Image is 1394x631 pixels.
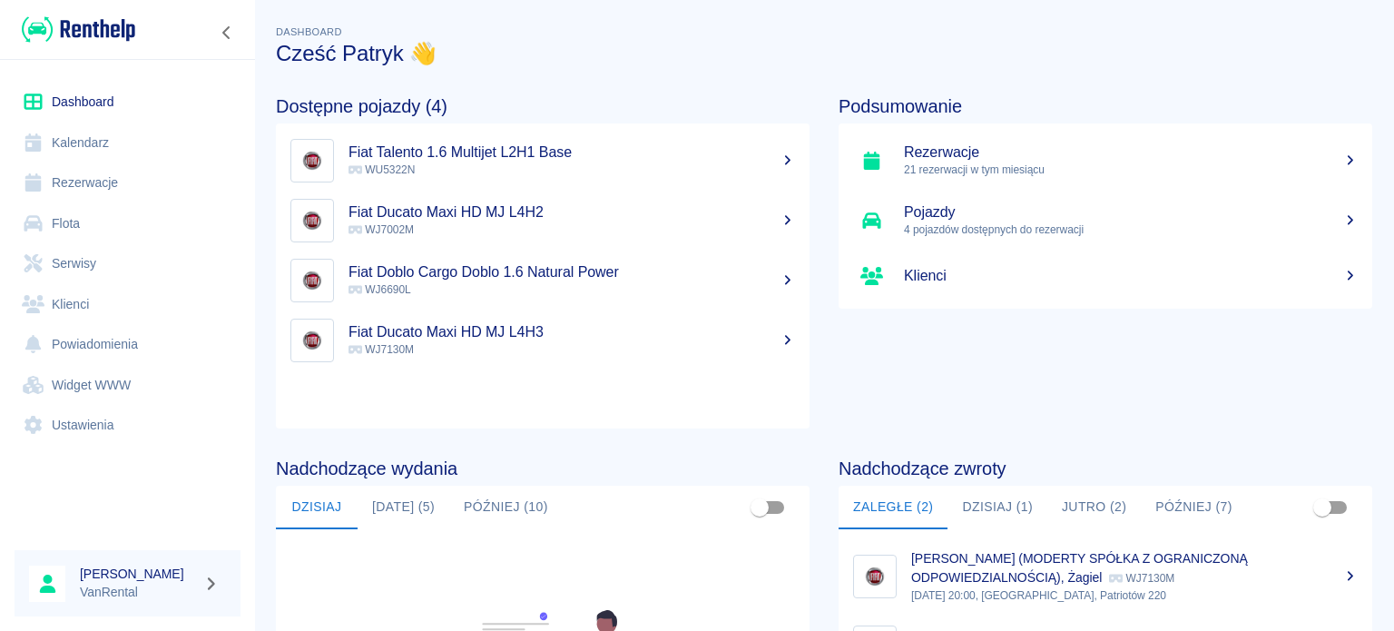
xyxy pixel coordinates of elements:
[15,15,135,44] a: Renthelp logo
[449,486,563,529] button: Później (10)
[276,131,810,191] a: ImageFiat Talento 1.6 Multijet L2H1 Base WU5322N
[839,191,1372,251] a: Pojazdy4 pojazdów dostępnych do rezerwacji
[348,163,415,176] span: WU5322N
[904,222,1358,238] p: 4 pojazdów dostępnych do rezerwacji
[904,267,1358,285] h5: Klienci
[276,95,810,117] h4: Dostępne pojazdy (4)
[276,458,810,479] h4: Nadchodzące wydania
[742,490,777,525] span: Pokaż przypisane tylko do mnie
[15,324,241,365] a: Powiadomienia
[295,323,329,358] img: Image
[276,486,358,529] button: Dzisiaj
[276,311,810,370] a: ImageFiat Ducato Maxi HD MJ L4H3 WJ7130M
[348,323,795,341] h5: Fiat Ducato Maxi HD MJ L4H3
[22,15,135,44] img: Renthelp logo
[15,123,241,163] a: Kalendarz
[15,82,241,123] a: Dashboard
[348,263,795,281] h5: Fiat Doblo Cargo Doblo 1.6 Natural Power
[15,203,241,244] a: Flota
[15,243,241,284] a: Serwisy
[348,203,795,222] h5: Fiat Ducato Maxi HD MJ L4H2
[295,203,329,238] img: Image
[1305,490,1340,525] span: Pokaż przypisane tylko do mnie
[1141,486,1247,529] button: Później (7)
[911,551,1248,585] p: [PERSON_NAME] (MODERTY SPÓŁKA Z OGRANICZONĄ ODPOWIEDZIALNOŚCIĄ), Żagiel
[15,405,241,446] a: Ustawienia
[348,283,411,296] span: WJ6690L
[15,365,241,406] a: Widget WWW
[358,486,449,529] button: [DATE] (5)
[904,162,1358,178] p: 21 rezerwacji w tym miesiącu
[295,263,329,298] img: Image
[15,284,241,325] a: Klienci
[839,537,1372,616] a: Image[PERSON_NAME] (MODERTY SPÓŁKA Z OGRANICZONĄ ODPOWIEDZIALNOŚCIĄ), Żagiel WJ7130M[DATE] 20:00,...
[15,163,241,203] a: Rezerwacje
[80,583,196,602] p: VanRental
[276,26,342,37] span: Dashboard
[839,458,1372,479] h4: Nadchodzące zwroty
[1047,486,1141,529] button: Jutro (2)
[858,559,892,594] img: Image
[904,203,1358,222] h5: Pojazdy
[947,486,1047,529] button: Dzisiaj (1)
[904,143,1358,162] h5: Rezerwacje
[348,343,414,356] span: WJ7130M
[839,486,947,529] button: Zaległe (2)
[839,251,1372,301] a: Klienci
[1109,572,1174,585] p: WJ7130M
[911,587,1358,604] p: [DATE] 20:00, [GEOGRAPHIC_DATA], Patriotów 220
[348,223,414,236] span: WJ7002M
[348,143,795,162] h5: Fiat Talento 1.6 Multijet L2H1 Base
[839,95,1372,117] h4: Podsumowanie
[213,21,241,44] button: Zwiń nawigację
[80,565,196,583] h6: [PERSON_NAME]
[839,131,1372,191] a: Rezerwacje21 rezerwacji w tym miesiącu
[276,251,810,311] a: ImageFiat Doblo Cargo Doblo 1.6 Natural Power WJ6690L
[276,41,1372,66] h3: Cześć Patryk 👋
[295,143,329,178] img: Image
[276,191,810,251] a: ImageFiat Ducato Maxi HD MJ L4H2 WJ7002M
